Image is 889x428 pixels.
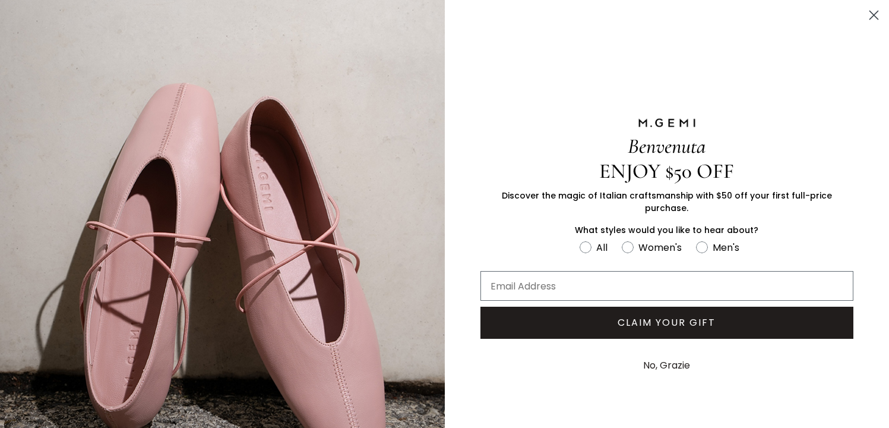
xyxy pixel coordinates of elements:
[502,190,832,214] span: Discover the magic of Italian craftsmanship with $50 off your first full-price purchase.
[628,134,705,159] span: Benvenuta
[713,240,739,255] div: Men's
[575,224,758,236] span: What styles would you like to hear about?
[599,159,734,184] span: ENJOY $50 OFF
[480,271,854,301] input: Email Address
[637,118,697,128] img: M.GEMI
[637,351,696,380] button: No, Grazie
[638,240,682,255] div: Women's
[480,307,854,339] button: CLAIM YOUR GIFT
[596,240,608,255] div: All
[863,5,884,26] button: Close dialog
